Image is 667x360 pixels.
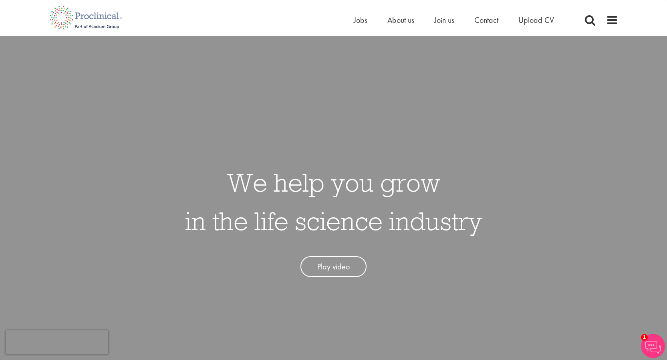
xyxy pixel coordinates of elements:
[434,15,454,25] a: Join us
[300,256,367,277] a: Play video
[185,163,482,240] h1: We help you grow in the life science industry
[474,15,498,25] a: Contact
[354,15,367,25] a: Jobs
[387,15,414,25] a: About us
[641,334,665,358] img: Chatbot
[641,334,648,341] span: 1
[518,15,554,25] a: Upload CV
